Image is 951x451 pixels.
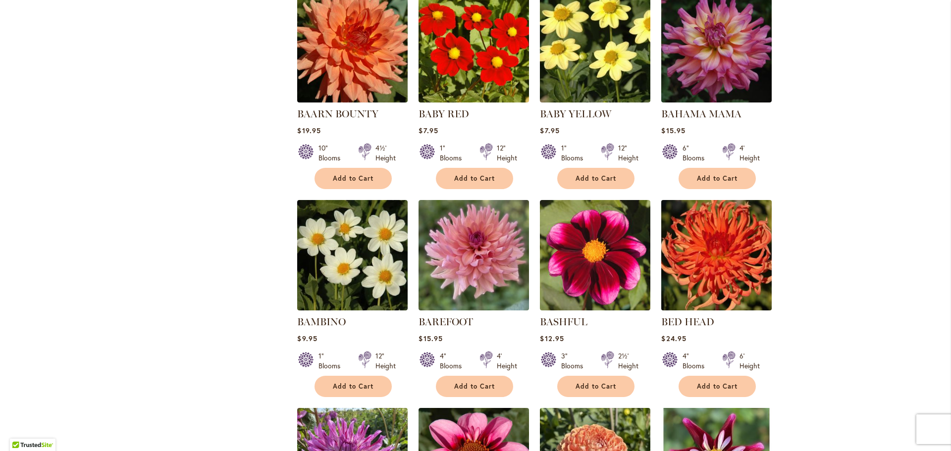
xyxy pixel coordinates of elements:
[419,334,442,343] span: $15.95
[661,95,772,104] a: Bahama Mama
[436,376,513,397] button: Add to Cart
[679,168,756,189] button: Add to Cart
[540,126,559,135] span: $7.95
[419,303,529,312] a: BAREFOOT
[419,316,473,328] a: BAREFOOT
[576,382,616,391] span: Add to Cart
[297,108,378,120] a: BAARN BOUNTY
[683,143,710,163] div: 6" Blooms
[659,198,775,313] img: BED HEAD
[540,200,650,310] img: BASHFUL
[740,351,760,371] div: 6' Height
[557,168,634,189] button: Add to Cart
[618,351,638,371] div: 2½' Height
[497,143,517,163] div: 12" Height
[740,143,760,163] div: 4' Height
[419,108,469,120] a: BABY RED
[297,126,320,135] span: $19.95
[436,168,513,189] button: Add to Cart
[557,376,634,397] button: Add to Cart
[440,351,468,371] div: 4" Blooms
[661,316,714,328] a: BED HEAD
[419,200,529,310] img: BAREFOOT
[454,174,495,183] span: Add to Cart
[540,316,587,328] a: BASHFUL
[540,334,564,343] span: $12.95
[315,376,392,397] button: Add to Cart
[419,126,438,135] span: $7.95
[661,334,686,343] span: $24.95
[697,174,738,183] span: Add to Cart
[7,416,35,444] iframe: Launch Accessibility Center
[497,351,517,371] div: 4' Height
[318,143,346,163] div: 10" Blooms
[561,143,589,163] div: 1" Blooms
[576,174,616,183] span: Add to Cart
[318,351,346,371] div: 1" Blooms
[561,351,589,371] div: 3" Blooms
[297,200,408,310] img: BAMBINO
[697,382,738,391] span: Add to Cart
[661,108,741,120] a: BAHAMA MAMA
[375,351,396,371] div: 12" Height
[419,95,529,104] a: BABY RED
[679,376,756,397] button: Add to Cart
[440,143,468,163] div: 1" Blooms
[618,143,638,163] div: 12" Height
[375,143,396,163] div: 4½' Height
[540,108,611,120] a: BABY YELLOW
[540,95,650,104] a: BABY YELLOW
[683,351,710,371] div: 4" Blooms
[297,316,346,328] a: BAMBINO
[297,334,317,343] span: $9.95
[333,382,373,391] span: Add to Cart
[333,174,373,183] span: Add to Cart
[540,303,650,312] a: BASHFUL
[297,303,408,312] a: BAMBINO
[297,95,408,104] a: Baarn Bounty
[315,168,392,189] button: Add to Cart
[454,382,495,391] span: Add to Cart
[661,303,772,312] a: BED HEAD
[661,126,685,135] span: $15.95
